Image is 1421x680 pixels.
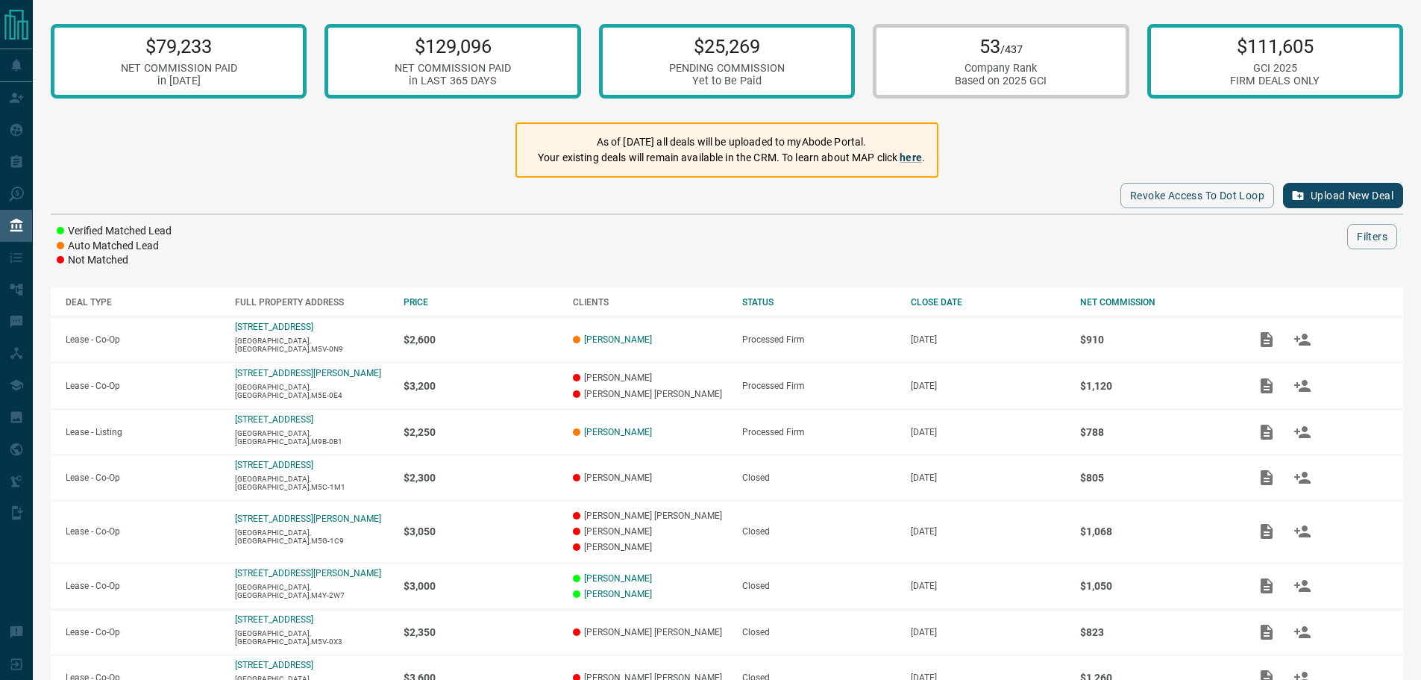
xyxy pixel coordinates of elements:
span: Match Clients [1284,626,1320,637]
div: in [DATE] [121,75,237,87]
li: Not Matched [57,253,172,268]
div: in LAST 365 DAYS [395,75,511,87]
div: Yet to Be Paid [669,75,785,87]
div: GCI 2025 [1230,62,1320,75]
p: $805 [1080,472,1235,484]
a: here [900,152,922,163]
p: $25,269 [669,35,785,57]
span: Add / View Documents [1249,626,1284,637]
span: Match Clients [1284,334,1320,344]
span: Match Clients [1284,472,1320,482]
span: Add / View Documents [1249,334,1284,344]
div: NET COMMISSION PAID [121,62,237,75]
p: [PERSON_NAME] [573,372,727,383]
p: Lease - Listing [66,427,220,437]
div: Company Rank [955,62,1047,75]
div: Closed [742,526,897,537]
span: Match Clients [1284,525,1320,536]
a: [PERSON_NAME] [584,427,652,437]
p: [GEOGRAPHIC_DATA],[GEOGRAPHIC_DATA],M5G-1C9 [235,528,389,545]
p: [DATE] [911,381,1065,391]
p: $1,050 [1080,580,1235,592]
span: /437 [1000,43,1023,56]
div: Closed [742,472,897,483]
p: [GEOGRAPHIC_DATA],[GEOGRAPHIC_DATA],M5V-0X3 [235,629,389,646]
p: [DATE] [911,581,1065,591]
p: $788 [1080,426,1235,438]
p: [GEOGRAPHIC_DATA],[GEOGRAPHIC_DATA],M5V-0N9 [235,337,389,353]
p: [PERSON_NAME] [573,526,727,537]
p: Lease - Co-Op [66,627,220,637]
div: FULL PROPERTY ADDRESS [235,297,389,308]
div: Closed [742,627,897,637]
div: FIRM DEALS ONLY [1230,75,1320,87]
a: [STREET_ADDRESS][PERSON_NAME] [235,368,381,378]
div: PENDING COMMISSION [669,62,785,75]
p: $2,600 [404,334,558,346]
button: Revoke Access to Dot Loop [1120,183,1274,208]
span: Add / View Documents [1249,472,1284,482]
div: DEAL TYPE [66,297,220,308]
a: [STREET_ADDRESS][PERSON_NAME] [235,568,381,578]
div: Based on 2025 GCI [955,75,1047,87]
span: Match Clients [1284,581,1320,591]
a: [STREET_ADDRESS] [235,614,313,625]
a: [STREET_ADDRESS] [235,322,313,332]
p: [DATE] [911,627,1065,637]
p: [PERSON_NAME] [573,542,727,552]
a: [STREET_ADDRESS][PERSON_NAME] [235,514,381,524]
div: Processed Firm [742,381,897,391]
p: $1,068 [1080,525,1235,537]
p: [PERSON_NAME] [PERSON_NAME] [573,627,727,637]
p: [PERSON_NAME] [PERSON_NAME] [573,389,727,399]
button: Filters [1347,224,1397,249]
span: Add / View Documents [1249,581,1284,591]
p: [DATE] [911,526,1065,537]
button: Upload New Deal [1283,183,1403,208]
p: Lease - Co-Op [66,472,220,483]
div: NET COMMISSION [1080,297,1235,308]
p: As of [DATE] all deals will be uploaded to myAbode Portal. [538,134,925,150]
p: Lease - Co-Op [66,526,220,537]
p: $823 [1080,626,1235,638]
div: CLOSE DATE [911,297,1065,308]
p: [GEOGRAPHIC_DATA],[GEOGRAPHIC_DATA],M5E-0E4 [235,383,389,399]
p: Lease - Co-Op [66,334,220,345]
div: CLIENTS [573,297,727,308]
a: [PERSON_NAME] [584,334,652,345]
p: $129,096 [395,35,511,57]
p: 53 [955,35,1047,57]
a: [STREET_ADDRESS] [235,414,313,425]
p: $111,605 [1230,35,1320,57]
div: Closed [742,581,897,591]
p: $2,350 [404,626,558,638]
p: [PERSON_NAME] [573,472,727,483]
a: [PERSON_NAME] [584,589,652,599]
div: PRICE [404,297,558,308]
a: [STREET_ADDRESS] [235,460,313,470]
p: [DATE] [911,427,1065,437]
p: Lease - Co-Op [66,581,220,591]
div: STATUS [742,297,897,308]
div: NET COMMISSION PAID [395,62,511,75]
p: [GEOGRAPHIC_DATA],[GEOGRAPHIC_DATA],M4Y-2W7 [235,583,389,599]
p: $3,000 [404,580,558,592]
p: [GEOGRAPHIC_DATA],[GEOGRAPHIC_DATA],M9B-0B1 [235,429,389,446]
a: [STREET_ADDRESS] [235,660,313,670]
span: Match Clients [1284,380,1320,390]
p: $3,050 [404,525,558,537]
span: Add / View Documents [1249,380,1284,390]
a: [PERSON_NAME] [584,573,652,584]
p: [GEOGRAPHIC_DATA],[GEOGRAPHIC_DATA],M5C-1M1 [235,475,389,491]
p: [DATE] [911,334,1065,345]
p: $1,120 [1080,380,1235,392]
span: Match Clients [1284,426,1320,437]
p: $3,200 [404,380,558,392]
